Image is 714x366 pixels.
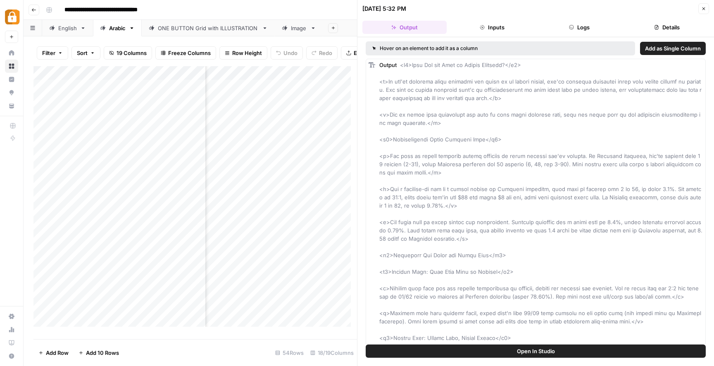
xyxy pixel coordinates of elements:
a: Home [5,46,18,60]
div: Image [291,24,307,32]
button: Add as Single Column [640,42,706,55]
button: Freeze Columns [155,46,216,60]
span: Redo [319,49,332,57]
a: Your Data [5,99,18,112]
a: Image [275,20,323,36]
a: Usage [5,323,18,336]
a: English [42,20,93,36]
div: 54 Rows [272,346,307,359]
button: Workspace: Adzz [5,7,18,27]
a: Settings [5,310,18,323]
a: Learning Hub [5,336,18,349]
span: Row Height [232,49,262,57]
button: Redo [306,46,338,60]
span: Add Row [46,349,69,357]
span: Freeze Columns [168,49,211,57]
a: ONE BUTTON Grid with ILLUSTRATION [142,20,275,36]
button: Help + Support [5,349,18,363]
span: Undo [283,49,297,57]
span: Add 10 Rows [86,349,119,357]
span: Output [379,62,397,68]
a: Browse [5,60,18,73]
div: Hover on an element to add it as a column [372,45,553,52]
a: Insights [5,73,18,86]
button: Details [625,21,709,34]
a: Opportunities [5,86,18,99]
img: Adzz Logo [5,10,20,24]
span: 19 Columns [117,49,147,57]
div: Arabic [109,24,126,32]
a: Arabic [93,20,142,36]
button: Filter [37,46,68,60]
span: Add as Single Column [645,44,701,53]
button: 19 Columns [104,46,152,60]
button: Undo [271,46,303,60]
button: Sort [71,46,100,60]
button: Open In Studio [366,344,706,358]
button: Output [362,21,447,34]
div: 18/19 Columns [307,346,357,359]
button: Export CSV [341,46,388,60]
span: Sort [77,49,88,57]
button: Add Row [33,346,74,359]
span: Open In Studio [517,347,555,355]
button: Inputs [450,21,534,34]
span: Filter [42,49,55,57]
div: [DATE] 5:32 PM [362,5,406,13]
div: English [58,24,77,32]
div: ONE BUTTON Grid with ILLUSTRATION [158,24,259,32]
button: Row Height [219,46,267,60]
button: Add 10 Rows [74,346,124,359]
button: Logs [538,21,622,34]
